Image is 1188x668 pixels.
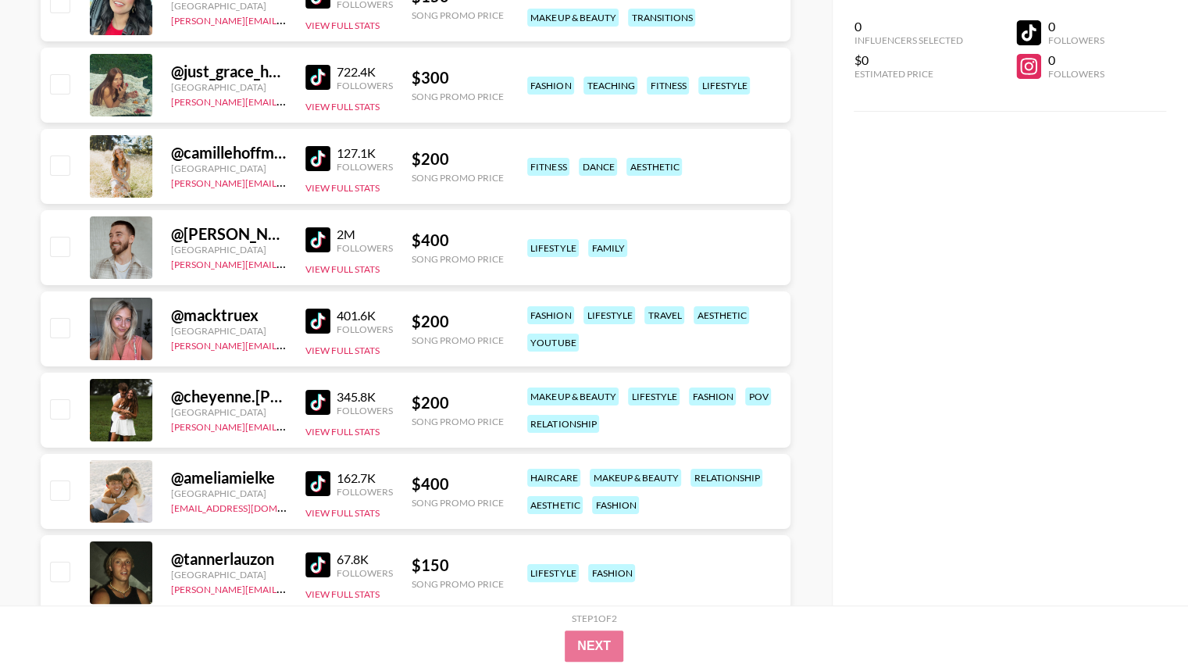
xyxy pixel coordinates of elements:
div: $ 400 [412,474,504,494]
img: TikTok [305,309,330,334]
img: TikTok [305,471,330,496]
div: fashion [689,388,736,405]
div: lifestyle [628,388,680,405]
button: View Full Stats [305,263,380,275]
div: Song Promo Price [412,91,504,102]
div: Followers [337,161,393,173]
button: View Full Stats [305,426,380,438]
button: View Full Stats [305,507,380,519]
div: dance [579,158,617,176]
div: @ macktruex [171,305,287,325]
div: 0 [1047,19,1104,34]
div: [GEOGRAPHIC_DATA] [171,244,287,255]
div: [GEOGRAPHIC_DATA] [171,569,287,580]
div: Followers [1047,34,1104,46]
div: youtube [527,334,579,352]
button: View Full Stats [305,101,380,113]
div: 127.1K [337,145,393,161]
div: lifestyle [527,239,579,257]
div: aesthetic [694,306,749,324]
a: [PERSON_NAME][EMAIL_ADDRESS][DOMAIN_NAME] [171,255,402,270]
div: fitness [527,158,569,176]
a: [PERSON_NAME][EMAIL_ADDRESS][DOMAIN_NAME] [171,580,402,595]
div: Followers [337,242,393,254]
div: $ 150 [412,555,504,575]
div: $ 200 [412,393,504,413]
div: family [588,239,627,257]
div: 401.6K [337,308,393,323]
div: Song Promo Price [412,9,504,21]
button: View Full Stats [305,182,380,194]
div: makeup & beauty [527,388,619,405]
button: View Full Stats [305,20,380,31]
div: transitions [628,9,695,27]
div: Step 1 of 2 [572,613,617,624]
div: fashion [527,306,574,324]
div: Followers [337,486,393,498]
div: Influencers Selected [854,34,962,46]
div: 722.4K [337,64,393,80]
img: TikTok [305,390,330,415]
div: makeup & beauty [590,469,681,487]
div: 345.8K [337,389,393,405]
div: @ camillehoffmann05 [171,143,287,163]
div: Song Promo Price [412,497,504,509]
div: Followers [337,405,393,416]
div: $ 400 [412,230,504,250]
div: fashion [592,496,639,514]
div: Song Promo Price [412,416,504,427]
div: [GEOGRAPHIC_DATA] [171,81,287,93]
div: travel [644,306,684,324]
div: $ 200 [412,312,504,331]
div: [GEOGRAPHIC_DATA] [171,325,287,337]
img: TikTok [305,227,330,252]
img: TikTok [305,65,330,90]
div: @ tannerlauzon [171,549,287,569]
div: haircare [527,469,580,487]
div: 67.8K [337,552,393,567]
div: 2M [337,227,393,242]
div: relationship [690,469,762,487]
div: aesthetic [626,158,682,176]
div: @ ameliamielke [171,468,287,488]
div: fashion [588,564,635,582]
div: $ 200 [412,149,504,169]
div: Followers [337,80,393,91]
div: Followers [1047,68,1104,80]
div: [GEOGRAPHIC_DATA] [171,163,287,174]
div: fitness [647,77,689,95]
div: Song Promo Price [412,334,504,346]
div: [GEOGRAPHIC_DATA] [171,406,287,418]
div: lifestyle [527,564,579,582]
div: $0 [854,52,962,68]
div: @ just_grace_here [171,62,287,81]
div: relationship [527,415,599,433]
a: [EMAIL_ADDRESS][DOMAIN_NAME] [171,499,328,514]
div: Song Promo Price [412,172,504,184]
div: teaching [583,77,637,95]
div: Song Promo Price [412,578,504,590]
img: TikTok [305,552,330,577]
a: [PERSON_NAME][EMAIL_ADDRESS][DOMAIN_NAME] [171,418,402,433]
div: @ [PERSON_NAME].[PERSON_NAME] [171,224,287,244]
div: lifestyle [698,77,750,95]
div: Followers [337,323,393,335]
img: TikTok [305,146,330,171]
a: [PERSON_NAME][EMAIL_ADDRESS][DOMAIN_NAME] [171,93,402,108]
div: aesthetic [527,496,583,514]
button: View Full Stats [305,588,380,600]
button: View Full Stats [305,345,380,356]
div: 0 [1047,52,1104,68]
div: Followers [337,567,393,579]
div: 0 [854,19,962,34]
iframe: Drift Widget Chat Controller [1110,590,1169,649]
a: [PERSON_NAME][EMAIL_ADDRESS][DOMAIN_NAME] [171,337,402,352]
a: [PERSON_NAME][EMAIL_ADDRESS][DOMAIN_NAME] [171,12,402,27]
div: 162.7K [337,470,393,486]
div: Estimated Price [854,68,962,80]
div: pov [745,388,771,405]
button: Next [565,630,623,662]
div: [GEOGRAPHIC_DATA] [171,488,287,499]
div: @ cheyenne.[PERSON_NAME] [171,387,287,406]
a: [PERSON_NAME][EMAIL_ADDRESS][DOMAIN_NAME] [171,174,402,189]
